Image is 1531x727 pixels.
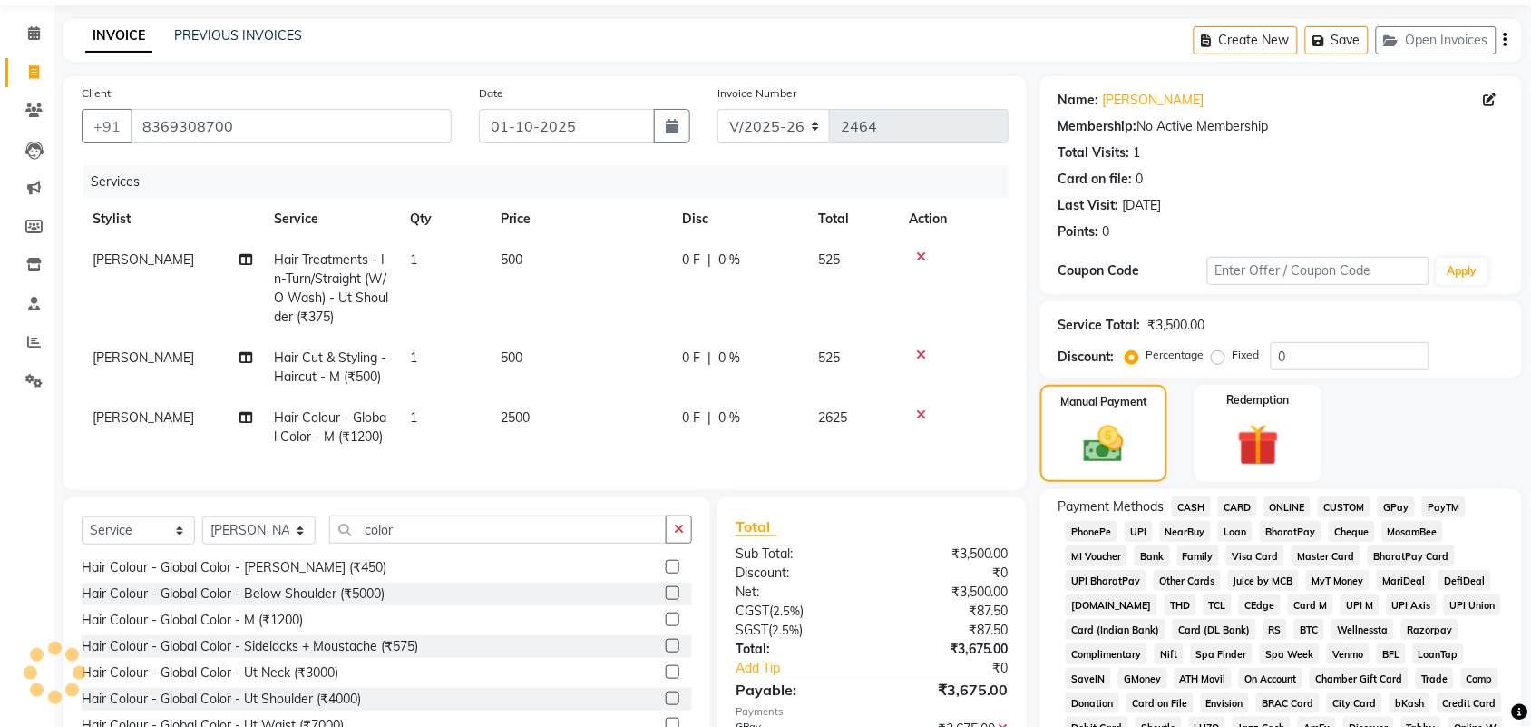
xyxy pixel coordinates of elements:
[1058,497,1165,516] span: Payment Methods
[1461,668,1499,689] span: Comp
[818,251,840,268] span: 525
[1103,222,1110,241] div: 0
[1058,91,1099,110] div: Name:
[1401,619,1458,640] span: Razorpay
[1175,668,1233,689] span: ATH Movil
[818,349,840,366] span: 525
[1239,668,1302,689] span: On Account
[410,349,417,366] span: 1
[93,349,194,366] span: [PERSON_NAME]
[82,85,111,102] label: Client
[1071,421,1136,467] img: _cash.svg
[872,640,1022,659] div: ₹3,675.00
[501,349,522,366] span: 500
[1058,143,1130,162] div: Total Visits:
[818,409,847,426] span: 2625
[722,621,873,640] div: ( )
[1058,261,1207,280] div: Coupon Code
[1218,496,1257,517] span: CARD
[1123,196,1162,215] div: [DATE]
[1154,570,1221,591] span: Other Cards
[1390,693,1430,713] span: bKash
[1118,668,1167,689] span: GMoney
[807,199,898,240] th: Total
[722,640,873,659] div: Total:
[1256,693,1320,713] span: BRAC Card
[1377,643,1406,664] span: BFL
[1377,570,1431,591] span: MariDeal
[1368,545,1455,566] span: BharatPay Card
[82,663,338,683] div: Hair Colour - Global Color - Ut Neck (₹3000)
[1288,594,1333,615] span: Card M
[1066,545,1127,566] span: MI Voucher
[772,623,799,637] span: 2.5%
[1066,643,1147,664] span: Complimentary
[1310,668,1409,689] span: Chamber Gift Card
[501,251,522,268] span: 500
[274,251,388,325] span: Hair Treatments - In-Turn/Straight (W/O Wash) - Ut Shoulder (₹375)
[1327,693,1382,713] span: City Card
[736,603,769,619] span: CGST
[718,349,740,368] span: 0 %
[1060,394,1147,410] label: Manual Payment
[722,564,873,583] div: Discount:
[82,199,263,240] th: Stylist
[872,583,1022,602] div: ₹3,500.00
[1260,521,1321,542] span: BharatPay
[1292,545,1360,566] span: Master Card
[1239,594,1281,615] span: CEdge
[1066,619,1165,640] span: Card (Indian Bank)
[85,20,152,53] a: INVOICE
[1125,521,1153,542] span: UPI
[1165,594,1196,615] span: THD
[410,409,417,426] span: 1
[1058,117,1504,136] div: No Active Membership
[263,199,399,240] th: Service
[1177,545,1220,566] span: Family
[1103,91,1204,110] a: [PERSON_NAME]
[82,585,385,604] div: Hair Colour - Global Color - Below Shoulder (₹5000)
[1444,594,1501,615] span: UPI Union
[399,199,490,240] th: Qty
[83,165,1022,199] div: Services
[1207,257,1429,285] input: Enter Offer / Coupon Code
[1058,196,1119,215] div: Last Visit:
[736,622,768,638] span: SGST
[274,349,386,385] span: Hair Cut & Styling - Haircut - M (₹500)
[1224,419,1292,471] img: _gift.svg
[718,408,740,427] span: 0 %
[1416,668,1454,689] span: Trade
[682,408,700,427] span: 0 F
[722,659,897,678] a: Add Tip
[671,199,807,240] th: Disc
[1066,521,1117,542] span: PhonePe
[872,602,1022,621] div: ₹87.50
[1160,521,1212,542] span: NearBuy
[1058,348,1115,367] div: Discount:
[490,199,671,240] th: Price
[1378,496,1415,517] span: GPay
[682,251,700,270] span: 0 F
[736,517,777,536] span: Total
[773,604,800,618] span: 2.5%
[872,621,1022,640] div: ₹87.50
[1134,143,1141,162] div: 1
[174,27,302,44] a: PREVIOUS INVOICES
[1058,222,1099,241] div: Points:
[707,251,711,270] span: |
[1066,693,1119,713] span: Donation
[1135,545,1170,566] span: Bank
[1327,643,1370,664] span: Venmo
[1376,26,1497,54] button: Open Invoices
[410,251,417,268] span: 1
[1191,643,1253,664] span: Spa Finder
[1194,26,1298,54] button: Create New
[1438,693,1503,713] span: Credit Card
[1126,693,1194,713] span: Card on File
[1201,693,1250,713] span: Envision
[1318,496,1370,517] span: CUSTOM
[1227,392,1290,408] label: Redemption
[1146,347,1204,363] label: Percentage
[501,409,530,426] span: 2500
[736,704,1009,720] div: Payments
